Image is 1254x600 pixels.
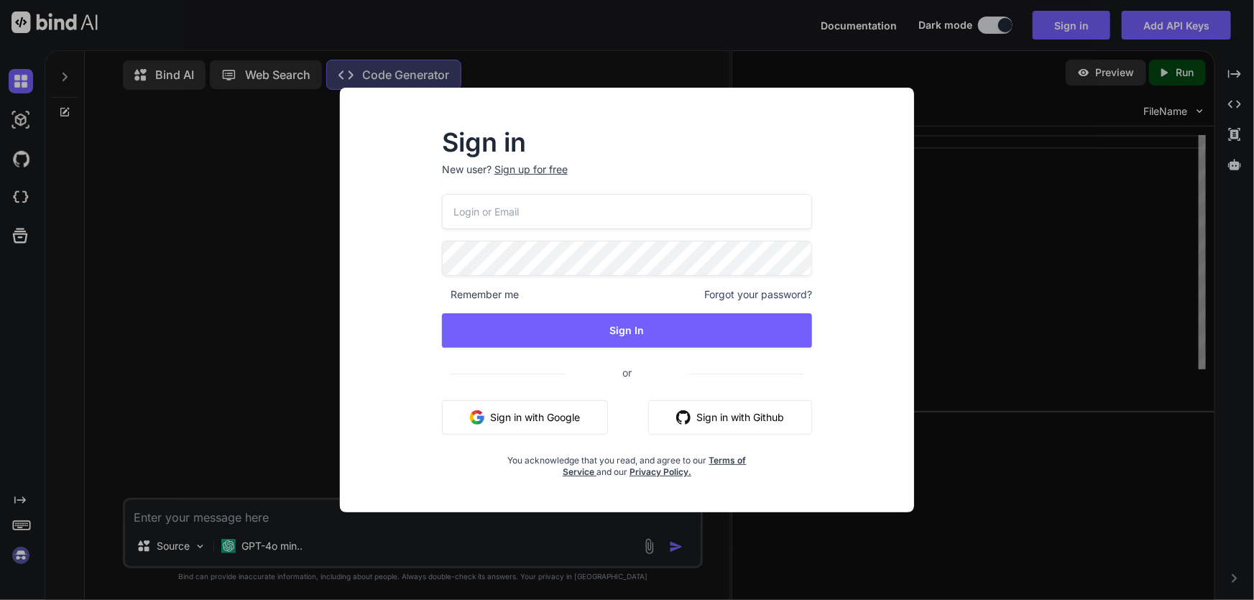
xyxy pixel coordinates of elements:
input: Login or Email [442,194,813,229]
p: New user? [442,162,813,194]
div: You acknowledge that you read, and agree to our and our [504,446,751,478]
a: Privacy Policy. [630,466,691,477]
button: Sign In [442,313,813,348]
span: or [565,355,689,390]
img: github [676,410,691,425]
span: Forgot your password? [704,287,812,302]
div: Sign up for free [494,162,568,177]
img: google [470,410,484,425]
button: Sign in with Github [648,400,812,435]
a: Terms of Service [563,455,747,477]
span: Remember me [442,287,519,302]
h2: Sign in [442,131,813,154]
button: Sign in with Google [442,400,608,435]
